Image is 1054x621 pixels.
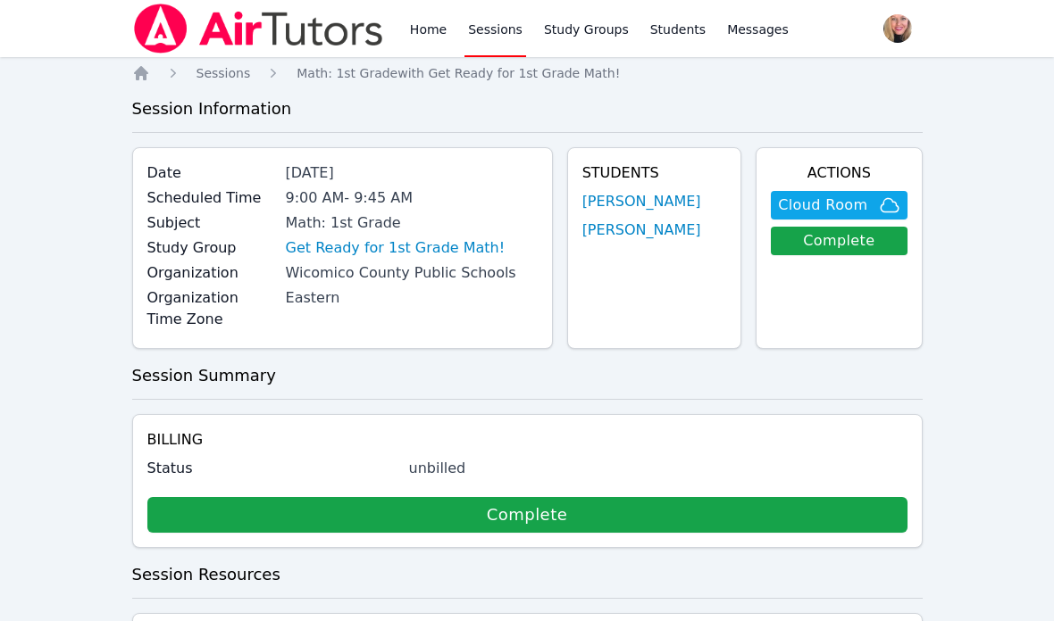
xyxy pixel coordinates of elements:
[771,227,907,255] a: Complete
[132,96,923,121] h3: Session Information
[409,458,908,479] div: unbilled
[147,262,275,284] label: Organization
[727,21,789,38] span: Messages
[286,212,538,234] div: Math: 1st Grade
[582,162,727,184] h4: Students
[147,187,275,209] label: Scheduled Time
[286,237,506,259] a: Get Ready for 1st Grade Math!
[286,187,538,209] div: 9:00 AM - 9:45 AM
[771,191,907,219] button: Cloud Room
[771,162,907,184] h4: Actions
[147,429,908,451] h4: Billing
[286,287,538,309] div: Eastern
[297,64,620,82] a: Math: 1st Gradewith Get Ready for 1st Grade Math!
[582,219,701,241] a: [PERSON_NAME]
[132,363,923,388] h3: Session Summary
[147,237,275,259] label: Study Group
[132,4,385,54] img: Air Tutors
[286,162,538,184] div: [DATE]
[778,195,867,216] span: Cloud Room
[197,66,251,80] span: Sessions
[286,262,538,284] div: Wicomico County Public Schools
[132,64,923,82] nav: Breadcrumb
[147,458,398,479] label: Status
[147,162,275,184] label: Date
[147,497,908,533] a: Complete
[582,191,701,212] a: [PERSON_NAME]
[297,66,620,80] span: Math: 1st Grade with Get Ready for 1st Grade Math!
[147,287,275,330] label: Organization Time Zone
[132,562,923,587] h3: Session Resources
[197,64,251,82] a: Sessions
[147,212,275,234] label: Subject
